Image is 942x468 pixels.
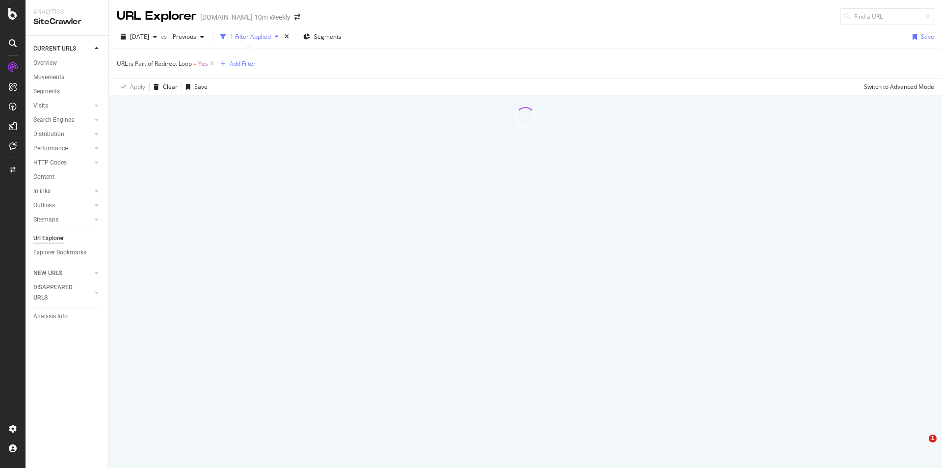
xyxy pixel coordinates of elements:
button: Clear [150,79,178,95]
button: Switch to Advanced Mode [860,79,934,95]
button: [DATE] [117,29,161,45]
div: Movements [33,72,64,83]
div: Sitemaps [33,215,58,225]
span: Segments [314,32,341,41]
div: Distribution [33,129,64,139]
div: NEW URLS [33,268,62,278]
a: Explorer Bookmarks [33,248,102,258]
div: [DOMAIN_NAME] 10m Weekly [200,12,290,22]
input: Find a URL [840,8,934,25]
div: Apply [130,83,145,91]
button: Previous [169,29,208,45]
div: arrow-right-arrow-left [294,14,300,21]
a: HTTP Codes [33,158,92,168]
span: = [193,59,197,68]
iframe: Intercom live chat [909,435,932,458]
a: CURRENT URLS [33,44,92,54]
div: Segments [33,86,60,97]
div: Inlinks [33,186,51,196]
a: Performance [33,143,92,154]
a: Inlinks [33,186,92,196]
div: Explorer Bookmarks [33,248,86,258]
div: DISAPPEARED URLS [33,282,83,303]
a: Outlinks [33,200,92,211]
a: Analysis Info [33,311,102,322]
div: Analysis Info [33,311,68,322]
div: Search Engines [33,115,74,125]
a: Overview [33,58,102,68]
a: Search Engines [33,115,92,125]
div: Url Explorer [33,233,64,244]
div: Content [33,172,54,182]
a: Segments [33,86,102,97]
div: Save [921,32,934,41]
span: vs [161,32,169,41]
button: Apply [117,79,145,95]
div: URL Explorer [117,8,196,25]
span: 2025 Aug. 1st [130,32,149,41]
a: Visits [33,101,92,111]
div: times [283,32,291,42]
div: SiteCrawler [33,16,101,28]
a: Sitemaps [33,215,92,225]
div: Clear [163,83,178,91]
span: Previous [169,32,196,41]
a: Movements [33,72,102,83]
div: Visits [33,101,48,111]
button: Save [909,29,934,45]
div: 1 Filter Applied [230,32,271,41]
span: Yes [198,57,208,71]
div: CURRENT URLS [33,44,76,54]
div: Switch to Advanced Mode [864,83,934,91]
span: 1 [929,435,937,442]
div: Save [194,83,208,91]
span: URL is Part of Redirect Loop [117,59,192,68]
a: Url Explorer [33,233,102,244]
button: 1 Filter Applied [216,29,283,45]
a: DISAPPEARED URLS [33,282,92,303]
div: HTTP Codes [33,158,67,168]
div: Outlinks [33,200,55,211]
div: Analytics [33,8,101,16]
a: Content [33,172,102,182]
button: Segments [299,29,345,45]
div: Performance [33,143,68,154]
a: Distribution [33,129,92,139]
a: NEW URLS [33,268,92,278]
div: Overview [33,58,57,68]
button: Save [182,79,208,95]
div: Add Filter [230,59,256,68]
button: Add Filter [216,58,256,70]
